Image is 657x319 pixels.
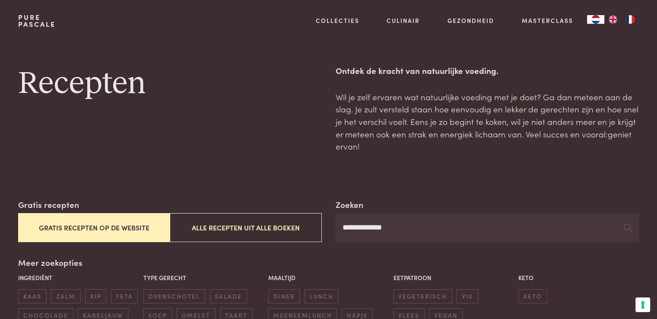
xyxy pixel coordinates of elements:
[587,15,639,24] aside: Language selected: Nederlands
[170,213,321,242] button: Alle recepten uit alle boeken
[518,273,639,282] p: Keto
[604,15,639,24] ul: Language list
[143,273,264,282] p: Type gerecht
[51,289,80,303] span: zalm
[18,64,321,103] h1: Recepten
[448,16,494,25] a: Gezondheid
[394,289,452,303] span: vegetarisch
[18,213,170,242] button: Gratis recepten op de website
[85,289,106,303] span: kip
[18,289,46,303] span: kaas
[111,289,138,303] span: feta
[268,289,300,303] span: diner
[635,297,650,312] button: Uw voorkeuren voor toestemming voor trackingtechnologieën
[335,64,498,76] strong: Ontdek de kracht van natuurlijke voeding.
[522,16,573,25] a: Masterclass
[143,289,205,303] span: ovenschotel
[587,15,604,24] div: Language
[622,15,639,24] a: FR
[268,273,389,282] p: Maaltijd
[305,289,338,303] span: lunch
[335,198,363,211] label: Zoeken
[18,14,56,28] a: PurePascale
[18,198,79,211] label: Gratis recepten
[394,273,514,282] p: Eetpatroon
[18,273,139,282] p: Ingrediënt
[587,15,604,24] a: NL
[457,289,478,303] span: vis
[210,289,247,303] span: salade
[518,289,547,303] span: keto
[387,16,420,25] a: Culinair
[316,16,359,25] a: Collecties
[335,91,638,153] p: Wil je zelf ervaren wat natuurlijke voeding met je doet? Ga dan meteen aan de slag. Je zult verst...
[604,15,622,24] a: EN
